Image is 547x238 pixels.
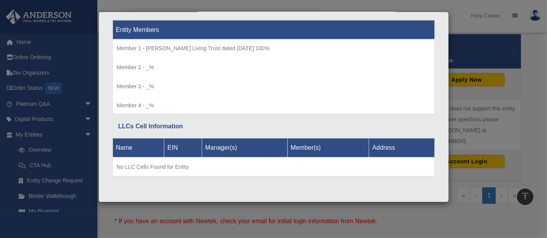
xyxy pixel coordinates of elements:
[118,121,429,132] div: LLCs Cell Information
[369,138,434,157] th: Address
[164,138,202,157] th: EIN
[117,101,431,110] p: Member 4 - _%
[117,44,431,53] p: Member 1 - [PERSON_NAME] Living Trust dated [DATE] 100%
[113,138,164,157] th: Name
[113,20,434,39] th: Entity Members
[202,138,288,157] th: Manager(s)
[287,138,369,157] th: Member(s)
[117,82,431,91] p: Member 3 - _%
[113,157,434,177] td: No LLC Cells Found for Entity
[117,63,431,72] p: Member 2 - _%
